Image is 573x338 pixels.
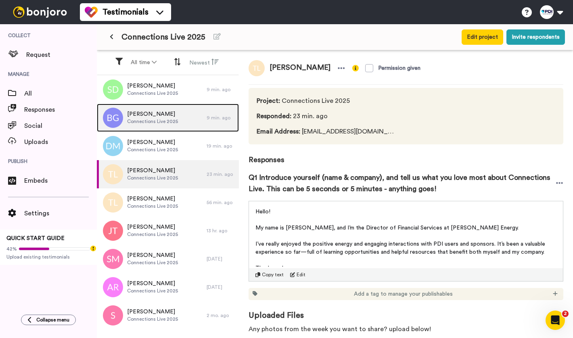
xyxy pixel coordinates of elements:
[24,209,97,218] span: Settings
[127,316,178,322] span: Connections Live 2025
[255,241,547,255] span: I’ve really enjoyed the positive energy and engaging interactions with PDI users and sponsors. It...
[24,176,97,186] span: Embeds
[257,96,395,106] span: Connections Live 2025
[103,79,123,100] img: sd.png
[103,136,123,156] img: dm.png
[207,312,235,319] div: 2 mo. ago
[257,113,291,119] span: Responded :
[127,308,178,316] span: [PERSON_NAME]
[103,192,123,213] img: tl.png
[24,105,97,115] span: Responses
[103,277,123,297] img: ar.png
[207,227,235,234] div: 13 hr. ago
[103,164,123,184] img: tl.png
[207,115,235,121] div: 9 min. ago
[10,6,70,18] img: bj-logo-header-white.svg
[127,82,178,90] span: [PERSON_NAME]
[97,217,239,245] a: [PERSON_NAME]Connections Live 202513 hr. ago
[127,175,178,181] span: Connections Live 2025
[546,311,565,330] iframe: Intercom live chat
[249,172,556,194] span: Q1 Introduce yourself (name & company), and tell us what you love most about Connections Live. Th...
[127,280,178,288] span: [PERSON_NAME]
[97,188,239,217] a: [PERSON_NAME]Connections Live 202556 min. ago
[21,315,76,325] button: Collapse menu
[562,311,569,317] span: 2
[26,50,97,60] span: Request
[127,146,178,153] span: Connections Live 2025
[24,137,97,147] span: Uploads
[126,55,161,70] button: All time
[127,259,178,266] span: Connections Live 2025
[102,6,148,18] span: Testimonials
[90,245,97,252] div: Tooltip anchor
[506,29,565,45] button: Invite respondents
[249,324,431,334] span: Any photos from the week you want to share? upload below!
[6,254,90,260] span: Upload existing testimonials
[127,118,178,125] span: Connections Live 2025
[127,251,178,259] span: [PERSON_NAME]
[97,104,239,132] a: [PERSON_NAME]Connections Live 20259 min. ago
[207,284,235,290] div: [DATE]
[207,199,235,206] div: 56 min. ago
[257,127,395,136] span: [EMAIL_ADDRESS][DOMAIN_NAME]
[103,249,123,269] img: sm.png
[127,110,178,118] span: [PERSON_NAME]
[127,195,178,203] span: [PERSON_NAME]
[103,305,123,325] img: s.png
[378,64,420,72] div: Permission given
[257,128,300,135] span: Email Address :
[127,138,178,146] span: [PERSON_NAME]
[352,65,359,71] img: info-yellow.svg
[97,132,239,160] a: [PERSON_NAME]Connections Live 202519 min. ago
[103,221,123,241] img: jt.png
[297,271,305,278] span: Edit
[36,317,69,323] span: Collapse menu
[127,223,178,231] span: [PERSON_NAME]
[97,160,239,188] a: [PERSON_NAME]Connections Live 202523 min. ago
[6,236,65,241] span: QUICK START GUIDE
[97,301,239,330] a: [PERSON_NAME]Connections Live 20252 mo. ago
[127,203,178,209] span: Connections Live 2025
[97,273,239,301] a: [PERSON_NAME]Connections Live 2025[DATE]
[462,29,503,45] button: Edit project
[127,167,178,175] span: [PERSON_NAME]
[265,60,335,76] span: [PERSON_NAME]
[207,171,235,177] div: 23 min. ago
[249,300,563,321] span: Uploaded Files
[85,6,98,19] img: tm-color.svg
[127,231,178,238] span: Connections Live 2025
[257,98,280,104] span: Project :
[97,245,239,273] a: [PERSON_NAME]Connections Live 2025[DATE]
[121,31,205,43] span: Connections Live 2025
[354,290,453,298] span: Add a tag to manage your publishables
[207,256,235,262] div: [DATE]
[103,108,123,128] img: bg.png
[207,143,235,149] div: 19 min. ago
[249,60,265,76] img: tl.png
[127,90,178,96] span: Connections Live 2025
[262,271,284,278] span: Copy text
[6,246,17,252] span: 42%
[257,111,395,121] span: 23 min. ago
[249,144,563,165] span: Responses
[255,225,519,231] span: My name is [PERSON_NAME], and I’m the Director of Financial Services at [PERSON_NAME] Energy.
[255,265,283,271] span: Thank you!
[97,75,239,104] a: [PERSON_NAME]Connections Live 20259 min. ago
[24,89,97,98] span: All
[255,209,270,215] span: Hello!
[24,121,97,131] span: Social
[127,288,178,294] span: Connections Live 2025
[207,86,235,93] div: 9 min. ago
[184,55,224,70] button: Newest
